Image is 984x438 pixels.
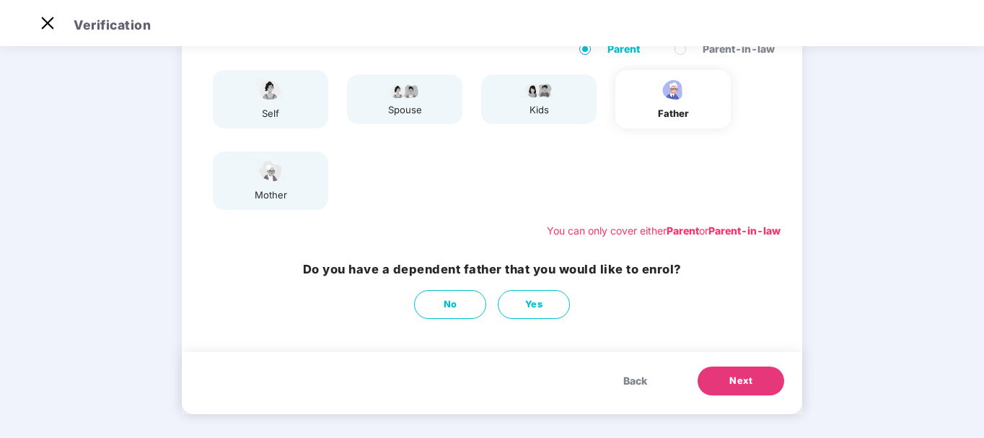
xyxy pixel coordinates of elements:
[655,77,691,102] img: svg+xml;base64,PHN2ZyBpZD0iRmF0aGVyX2ljb24iIHhtbG5zPSJodHRwOi8vd3d3LnczLm9yZy8yMDAwL3N2ZyIgeG1sbn...
[252,159,289,184] img: svg+xml;base64,PHN2ZyB4bWxucz0iaHR0cDovL3d3dy53My5vcmcvMjAwMC9zdmciIHdpZHRoPSI1NCIgaGVpZ2h0PSIzOC...
[303,260,682,279] h3: Do you have a dependent father that you would like to enrol?
[387,82,423,99] img: svg+xml;base64,PHN2ZyB4bWxucz0iaHR0cDovL3d3dy53My5vcmcvMjAwMC9zdmciIHdpZHRoPSI5Ny44OTciIGhlaWdodD...
[444,297,457,312] span: No
[252,77,289,102] img: svg+xml;base64,PHN2ZyBpZD0iU3BvdXNlX2ljb24iIHhtbG5zPSJodHRwOi8vd3d3LnczLm9yZy8yMDAwL3N2ZyIgd2lkdG...
[667,224,699,237] b: Parent
[414,290,486,319] button: No
[655,106,691,121] div: father
[547,223,781,239] div: You can only cover either or
[498,290,570,319] button: Yes
[525,297,543,312] span: Yes
[609,367,662,395] button: Back
[387,102,423,118] div: spouse
[708,224,781,237] b: Parent-in-law
[623,373,647,389] span: Back
[602,41,646,57] span: Parent
[252,106,289,121] div: self
[729,374,752,388] span: Next
[698,367,784,395] button: Next
[252,188,289,203] div: mother
[521,102,557,118] div: kids
[521,82,557,99] img: svg+xml;base64,PHN2ZyB4bWxucz0iaHR0cDovL3d3dy53My5vcmcvMjAwMC9zdmciIHdpZHRoPSI3OS4wMzciIGhlaWdodD...
[697,41,781,57] span: Parent-in-law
